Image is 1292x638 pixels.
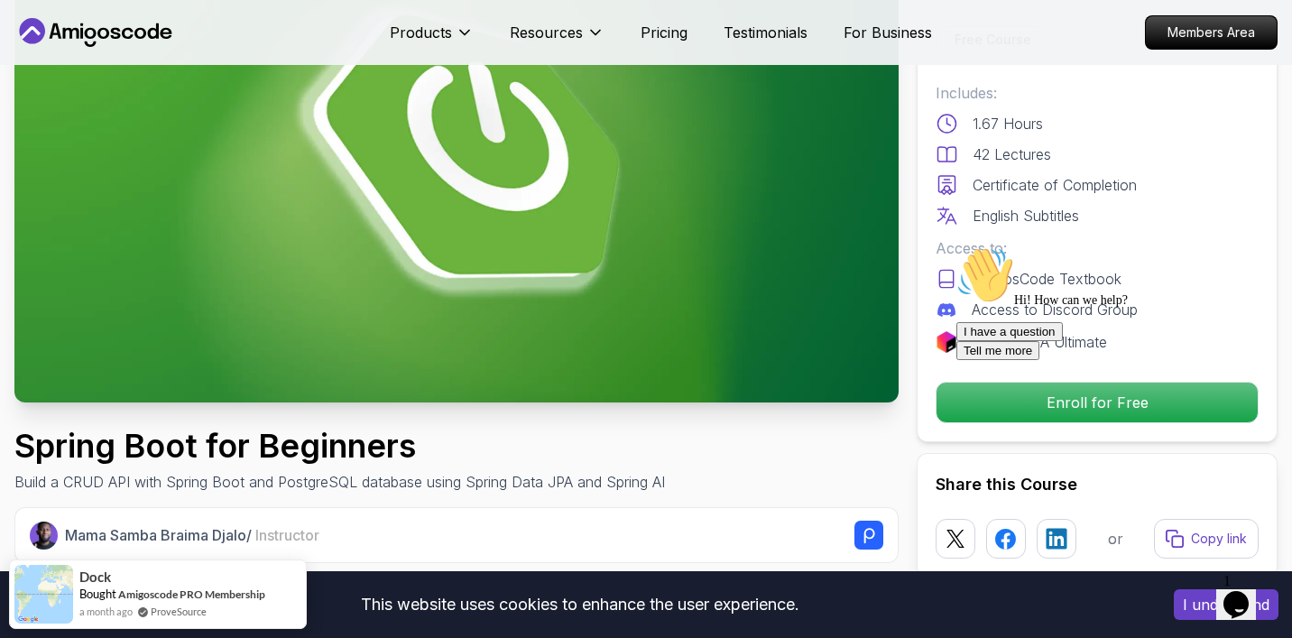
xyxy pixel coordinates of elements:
[14,471,665,493] p: Build a CRUD API with Spring Boot and PostgreSQL database using Spring Data JPA and Spring AI
[936,472,1259,497] h2: Share this Course
[390,22,474,58] button: Products
[936,331,957,353] img: jetbrains logo
[1145,15,1278,50] a: Members Area
[255,526,319,544] span: Instructor
[936,237,1259,259] p: Access to:
[79,587,116,601] span: Bought
[7,54,179,68] span: Hi! How can we help?
[1216,566,1274,620] iframe: chat widget
[510,22,583,43] p: Resources
[14,565,73,624] img: provesource social proof notification image
[973,113,1043,134] p: 1.67 Hours
[844,22,932,43] a: For Business
[936,382,1259,423] button: Enroll for Free
[65,524,319,546] p: Mama Samba Braima Djalo /
[151,604,207,619] a: ProveSource
[30,522,58,550] img: Nelson Djalo
[641,22,688,43] a: Pricing
[14,428,665,464] h1: Spring Boot for Beginners
[973,205,1079,227] p: English Subtitles
[724,22,807,43] a: Testimonials
[79,569,111,585] span: Dock
[973,143,1051,165] p: 42 Lectures
[14,585,1147,624] div: This website uses cookies to enhance the user experience.
[937,383,1258,422] p: Enroll for Free
[7,7,65,65] img: :wave:
[949,239,1274,557] iframe: chat widget
[510,22,604,58] button: Resources
[1146,16,1277,49] p: Members Area
[118,587,265,601] a: Amigoscode PRO Membership
[390,22,452,43] p: Products
[7,7,332,121] div: 👋Hi! How can we help?I have a questionTell me more
[7,102,90,121] button: Tell me more
[1174,589,1278,620] button: Accept cookies
[973,174,1137,196] p: Certificate of Completion
[79,604,133,619] span: a month ago
[936,82,1259,104] p: Includes:
[7,83,114,102] button: I have a question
